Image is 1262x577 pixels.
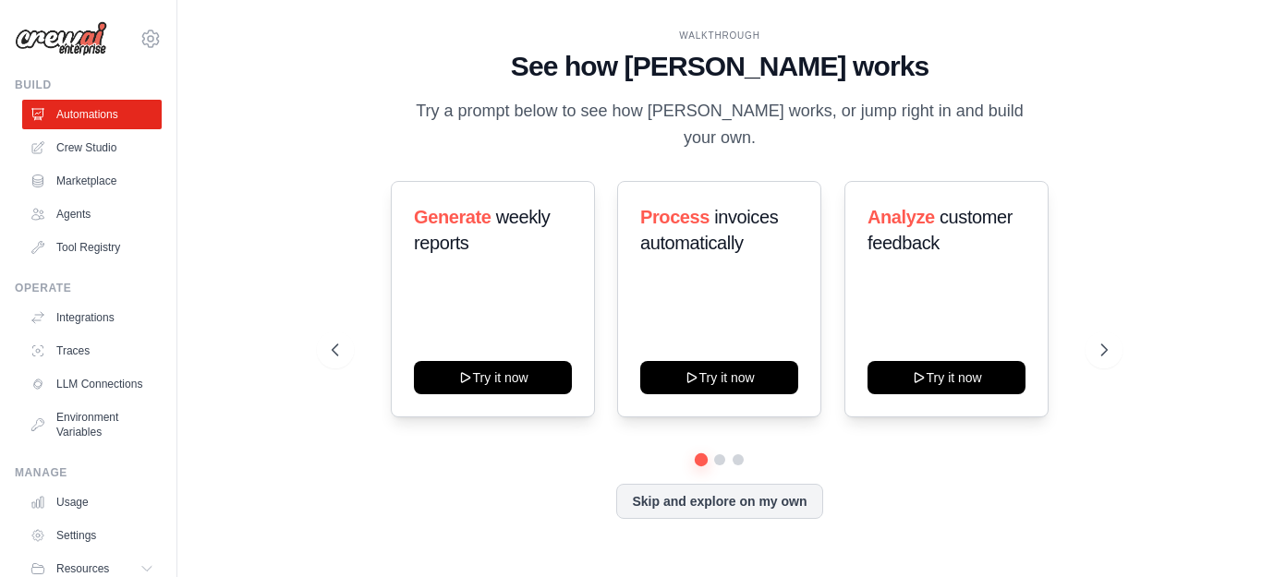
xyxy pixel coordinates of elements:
[616,484,822,519] button: Skip and explore on my own
[332,50,1108,83] h1: See how [PERSON_NAME] works
[15,465,162,480] div: Manage
[414,207,491,227] span: Generate
[22,303,162,332] a: Integrations
[56,561,109,576] span: Resources
[414,361,572,394] button: Try it now
[640,361,798,394] button: Try it now
[868,361,1025,394] button: Try it now
[868,207,935,227] span: Analyze
[22,403,162,447] a: Environment Variables
[22,487,162,517] a: Usage
[15,281,162,295] div: Operate
[22,166,162,196] a: Marketplace
[868,207,1013,253] span: customer feedback
[22,233,162,262] a: Tool Registry
[22,521,162,550] a: Settings
[22,369,162,399] a: LLM Connections
[15,21,107,56] img: Logo
[22,336,162,366] a: Traces
[22,199,162,229] a: Agents
[22,133,162,162] a: Crew Studio
[640,207,710,227] span: Process
[15,78,162,92] div: Build
[409,98,1030,152] p: Try a prompt below to see how [PERSON_NAME] works, or jump right in and build your own.
[332,29,1108,42] div: WALKTHROUGH
[22,100,162,129] a: Automations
